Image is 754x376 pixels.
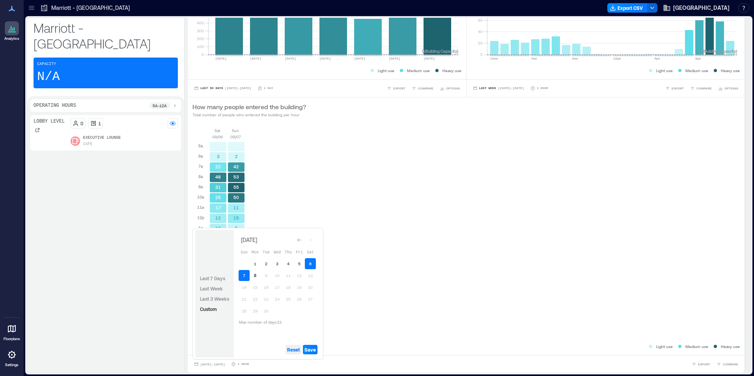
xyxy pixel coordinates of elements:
p: 09/07 [230,134,241,140]
span: Max number of days: 21 [239,320,282,324]
text: 8pm [695,57,701,60]
a: Analytics [2,19,22,43]
button: 25 [283,294,294,305]
button: 8 [250,270,261,281]
text: 42 [233,164,239,169]
span: COMPARE [723,362,738,367]
p: How many people entered the building? [192,102,306,112]
button: 11 [283,270,294,281]
text: 53 [233,174,239,179]
span: Reset [287,346,300,353]
text: [DATE] [319,57,331,60]
button: 4 [283,258,294,269]
button: Export CSV [607,3,648,13]
text: 8am [572,57,578,60]
p: Settings [5,363,19,367]
span: COMPARE [418,86,433,91]
p: Light use [656,67,673,74]
th: Saturday [305,246,316,257]
button: 10 [272,270,283,281]
th: Tuesday [261,246,272,257]
th: Monday [250,246,261,257]
p: Medium use [685,67,708,74]
text: 4pm [654,57,660,60]
button: 21 [239,294,250,305]
p: Cafe [83,141,93,147]
button: 6 [305,258,316,269]
button: EXPORT [385,84,407,92]
text: 12 [215,215,221,220]
span: Sun [241,250,248,255]
text: 31 [215,184,221,190]
p: 1 Hour [537,86,548,91]
button: OPTIONS [717,84,740,92]
button: 1 [250,258,261,269]
button: 28 [239,305,250,316]
p: Heavy use [721,343,740,350]
text: [DATE] [354,57,366,60]
p: Analytics [4,36,19,41]
button: OPTIONS [438,84,461,92]
p: Light use [378,67,394,74]
text: 4am [531,57,537,60]
p: 5a - 12a [153,102,167,109]
button: 2 [261,258,272,269]
button: Last Week |[DATE]-[DATE] [471,84,526,92]
button: 29 [250,305,261,316]
button: Last 90 Days |[DATE]-[DATE] [192,84,253,92]
text: [DATE] [424,57,435,60]
p: Floorplans [4,337,20,341]
span: [GEOGRAPHIC_DATA] [673,4,730,12]
span: Thu [285,250,292,255]
a: Settings [2,345,21,370]
tspan: 400 [197,20,204,25]
button: Last Week [198,284,224,293]
a: Floorplans [1,319,22,344]
p: Capacity [37,61,56,67]
button: EXPORT [664,84,685,92]
button: 16 [261,282,272,293]
button: 9 [261,270,272,281]
button: Reset [286,345,301,354]
button: COMPARE [410,84,435,92]
tspan: 0 [480,52,482,57]
button: 22 [250,294,261,305]
button: 12 [294,270,305,281]
p: 1p [198,225,203,231]
p: 11a [197,204,204,210]
button: 18 [283,282,294,293]
button: 15 [250,282,261,293]
tspan: 0 [202,52,204,57]
span: Tue [263,250,270,255]
p: Lobby Level [34,118,65,125]
span: Sat [307,250,314,255]
button: Custom [198,304,218,314]
span: Mon [252,250,259,255]
p: Sun [232,127,239,134]
div: [DATE] [239,235,259,245]
p: Executive Lounge [83,135,121,141]
p: 5a [198,143,203,149]
p: Medium use [685,343,708,350]
text: [DATE] [285,57,296,60]
text: 12am [490,57,498,60]
span: EXPORT [393,86,405,91]
th: Friday [294,246,305,257]
text: 11 [233,205,239,210]
span: Save [304,346,316,353]
button: Go to next month [305,235,316,246]
span: OPTIONS [446,86,460,91]
p: Heavy use [721,67,740,74]
text: 25 [215,195,221,200]
text: 17 [216,205,221,210]
button: COMPARE [715,360,740,368]
text: 12pm [613,57,621,60]
p: Total number of people who entered the building per hour [192,112,306,118]
span: EXPORT [672,86,684,91]
text: 2 [235,154,238,159]
tspan: 100 [197,44,204,49]
tspan: 60 [478,18,482,22]
span: Last 7 Days [200,275,225,281]
text: 10 [215,225,221,231]
button: 24 [272,294,283,305]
